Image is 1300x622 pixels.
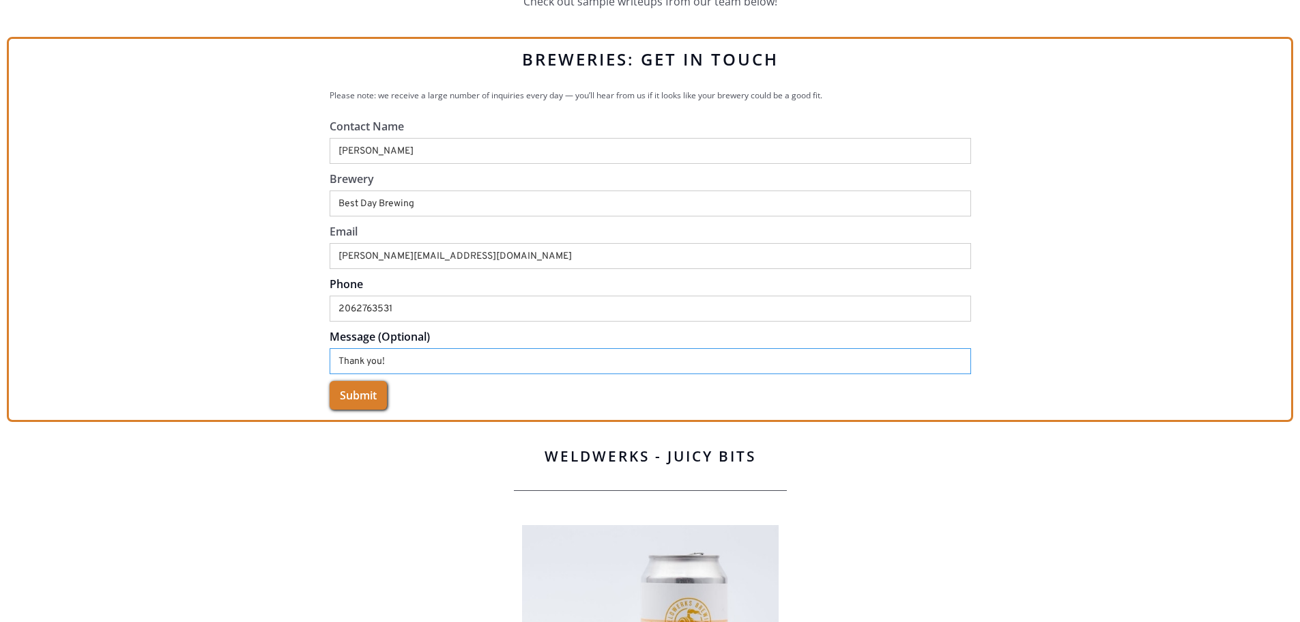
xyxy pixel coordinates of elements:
[330,277,363,292] a: Phone
[330,381,387,410] input: Submit
[330,89,971,102] p: Please note: we receive a large number of inquiries every day — you’ll hear from us if it looks l...
[330,118,971,410] form: Breweries - Get in Touch
[330,118,971,135] label: Contact Name
[330,171,971,187] label: Brewery
[330,223,971,240] label: Email
[330,329,430,344] a: Message (Optional)
[330,46,971,73] h2: BREWERIES: GET IN TOUCH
